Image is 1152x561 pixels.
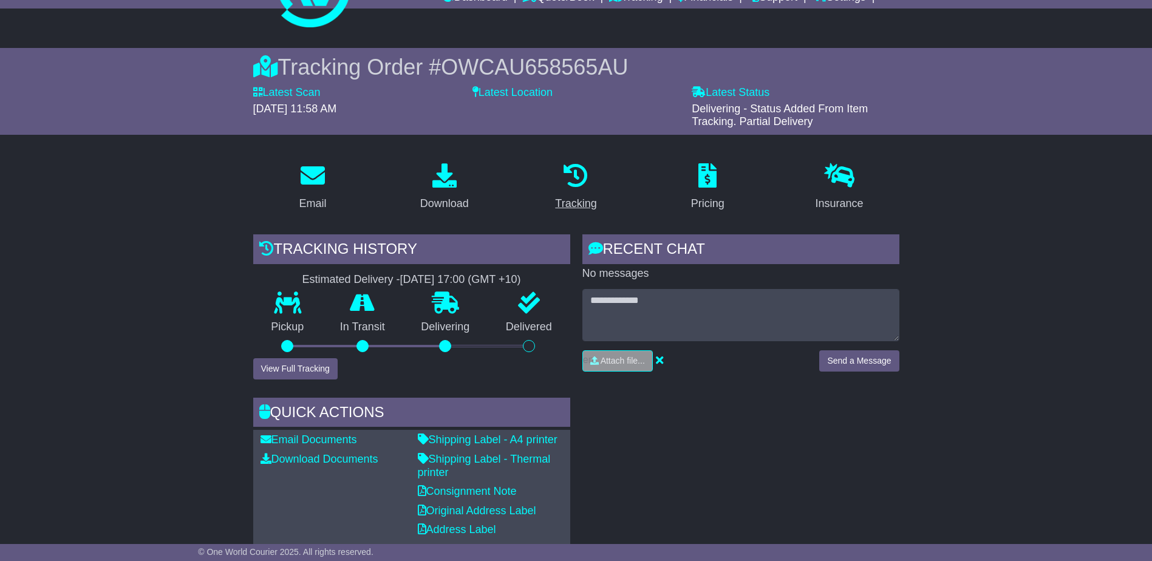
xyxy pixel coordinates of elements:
p: Delivering [403,321,488,334]
span: [DATE] 11:58 AM [253,103,337,115]
a: Shipping Label - A4 printer [418,433,557,446]
label: Latest Scan [253,86,321,100]
p: Delivered [488,321,570,334]
a: Original Address Label [418,505,536,517]
span: © One World Courier 2025. All rights reserved. [198,547,373,557]
a: Pricing [683,159,732,216]
a: Email Documents [261,433,357,446]
p: Pickup [253,321,322,334]
a: Email [291,159,334,216]
a: Download Documents [261,453,378,465]
div: Tracking history [253,234,570,267]
p: No messages [582,267,899,280]
div: Insurance [816,195,864,212]
div: [DATE] 17:00 (GMT +10) [400,273,521,287]
a: Download [412,159,477,216]
p: In Transit [322,321,403,334]
div: Quick Actions [253,398,570,430]
div: Download [420,195,469,212]
div: Tracking [555,195,596,212]
button: Send a Message [819,350,899,372]
div: Estimated Delivery - [253,273,570,287]
div: RECENT CHAT [582,234,899,267]
a: Address Label [418,523,496,535]
div: Email [299,195,326,212]
div: Pricing [691,195,724,212]
a: Tracking [547,159,604,216]
span: Delivering - Status Added From Item Tracking. Partial Delivery [692,103,868,128]
label: Latest Status [692,86,769,100]
a: Insurance [808,159,871,216]
label: Latest Location [472,86,553,100]
span: OWCAU658565AU [441,55,628,80]
button: View Full Tracking [253,358,338,379]
a: Consignment Note [418,485,517,497]
div: Tracking Order # [253,54,899,80]
a: Shipping Label - Thermal printer [418,453,551,478]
